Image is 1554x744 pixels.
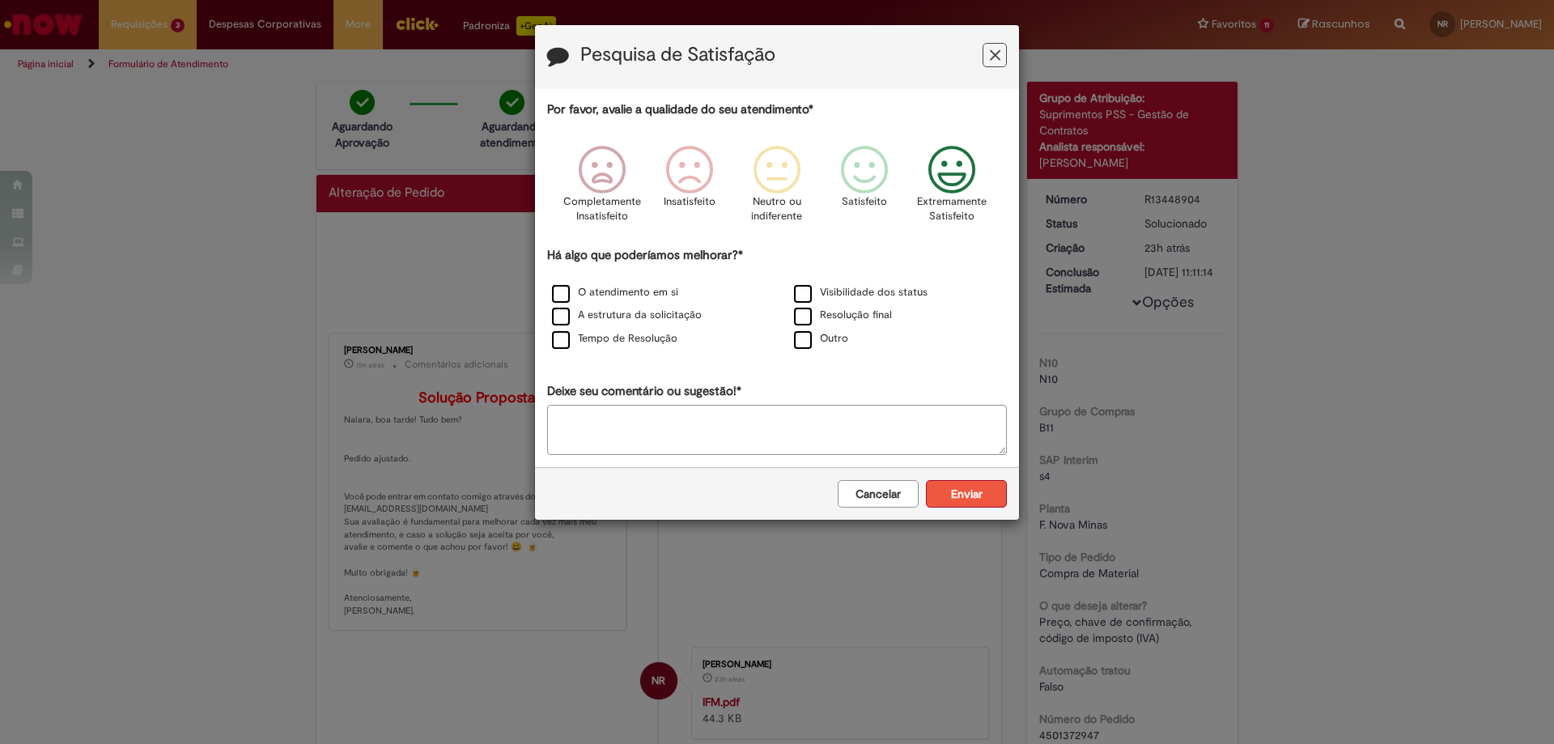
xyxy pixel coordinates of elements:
[748,194,806,224] p: Neutro ou indiferente
[563,194,641,224] p: Completamente Insatisfeito
[552,308,702,323] label: A estrutura da solicitação
[664,194,715,210] p: Insatisfeito
[552,285,678,300] label: O atendimento em si
[823,134,906,244] div: Satisfeito
[911,134,993,244] div: Extremamente Satisfeito
[917,194,987,224] p: Extremamente Satisfeito
[842,194,887,210] p: Satisfeito
[547,247,1007,351] div: Há algo que poderíamos melhorar?*
[547,383,741,400] label: Deixe seu comentário ou sugestão!*
[926,480,1007,508] button: Enviar
[560,134,643,244] div: Completamente Insatisfeito
[794,308,892,323] label: Resolução final
[552,331,677,346] label: Tempo de Resolução
[794,331,848,346] label: Outro
[547,101,813,118] label: Por favor, avalie a qualidade do seu atendimento*
[648,134,731,244] div: Insatisfeito
[736,134,818,244] div: Neutro ou indiferente
[580,45,775,66] label: Pesquisa de Satisfação
[838,480,919,508] button: Cancelar
[794,285,928,300] label: Visibilidade dos status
